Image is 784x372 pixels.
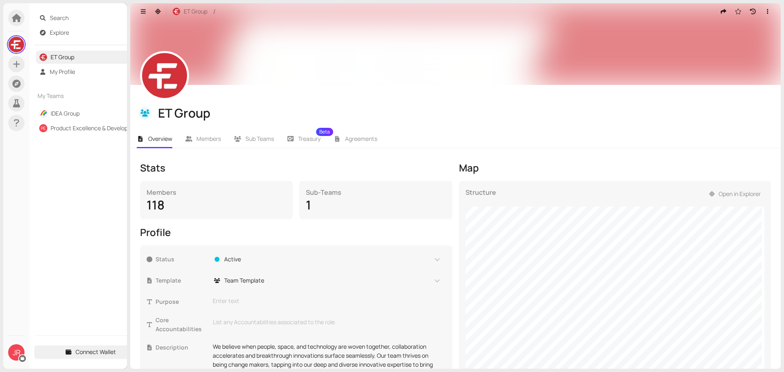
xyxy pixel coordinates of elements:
div: ET Group [158,105,769,121]
span: My Teams [38,91,129,100]
div: 1 [306,197,445,213]
a: ET Group [51,53,74,61]
span: Sub Teams [245,135,274,143]
img: sxiwkZVnJ8.jpeg [142,53,187,98]
div: Map [459,161,771,174]
div: Structure [465,187,496,207]
span: Purpose [156,297,208,306]
div: List any Accountabilities associated to the role [213,318,441,327]
span: Status [156,255,208,264]
div: Sub-Teams [306,187,445,197]
button: ET Group [168,5,212,18]
div: Stats [140,161,452,174]
span: Template [156,276,208,285]
div: 118 [147,197,286,213]
span: Open in Explorer [719,189,761,198]
img: LsfHRQdbm8.jpeg [9,37,24,52]
a: IDEA Group [51,109,80,117]
span: Active [224,255,241,264]
sup: Beta [316,128,333,136]
span: Core Accountabilities [156,316,208,334]
span: ET Group [184,7,207,16]
div: Enter text [213,296,441,305]
span: Overview [148,135,172,143]
a: Explore [50,29,69,36]
span: Connect Wallet [76,347,116,356]
button: Connect Wallet [34,345,147,359]
img: r-RjKx4yED.jpeg [173,8,180,15]
span: Members [196,135,221,143]
div: Members [147,187,286,197]
div: Profile [140,226,452,239]
span: Search [50,11,142,25]
a: Product Excellence & Development [51,124,142,132]
div: My Teams [34,87,147,105]
span: JR [13,344,20,361]
span: Agreements [345,135,377,143]
span: Description [156,343,208,352]
a: My Profile [50,68,75,76]
button: Open in Explorer [705,187,765,200]
span: Team Template [224,276,264,285]
span: Treasury [298,136,321,142]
